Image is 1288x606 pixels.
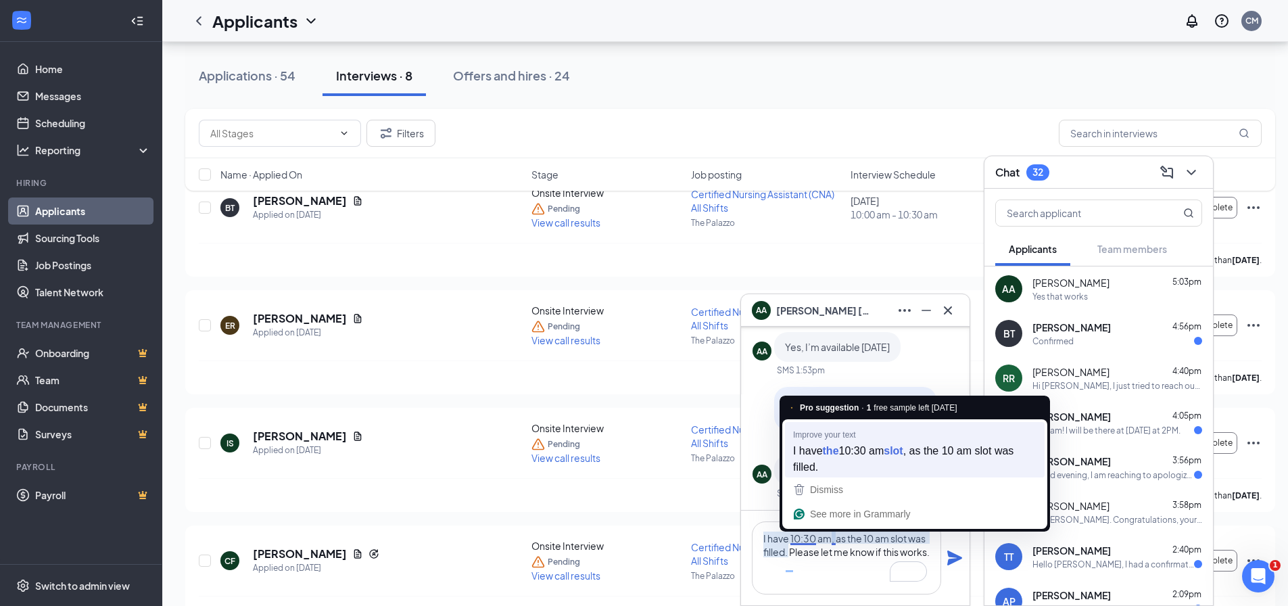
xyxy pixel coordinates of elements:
[531,421,683,435] div: Onsite Interview
[776,303,871,318] span: [PERSON_NAME] [PERSON_NAME]
[35,225,151,252] a: Sourcing Tools
[336,67,412,84] div: Interviews · 8
[35,83,151,110] a: Messages
[531,452,600,464] span: View call results
[531,438,545,451] svg: Warning
[16,319,148,331] div: Team Management
[851,208,1002,221] span: 10:00 am - 10:30 am
[531,320,545,333] svg: Warning
[894,300,915,321] button: Ellipses
[35,252,151,279] a: Job Postings
[35,143,151,157] div: Reporting
[339,128,350,139] svg: ChevronDown
[915,300,937,321] button: Minimize
[303,13,319,29] svg: ChevronDown
[199,67,295,84] div: Applications · 54
[1172,277,1201,287] span: 5:03pm
[1239,128,1249,139] svg: MagnifyingGlass
[548,202,580,216] span: Pending
[940,302,956,319] svg: Cross
[691,306,834,331] span: Certified Nursing Assistant (CNA) All Shifts
[225,320,235,331] div: ER
[757,469,767,480] div: AA
[548,320,580,333] span: Pending
[757,346,767,357] div: AA
[16,143,30,157] svg: Analysis
[1245,200,1262,216] svg: Ellipses
[253,561,379,575] div: Applied on [DATE]
[1004,550,1013,563] div: TT
[897,302,913,319] svg: Ellipses
[1245,15,1258,26] div: CM
[16,461,148,473] div: Payroll
[1032,499,1110,513] span: [PERSON_NAME]
[1172,455,1201,465] span: 3:56pm
[1032,514,1202,526] div: Hi [PERSON_NAME]. Congratulations, your meeting with The Palazzo for Certified Nursing Assistant ...
[1032,425,1180,436] div: Yes I am! I will be there at [DATE] at 2PM.
[210,126,333,141] input: All Stages
[225,202,235,214] div: BT
[1172,589,1201,599] span: 2:09pm
[35,197,151,225] a: Applicants
[1159,164,1175,181] svg: ComposeMessage
[995,165,1020,180] h3: Chat
[35,340,151,367] a: OnboardingCrown
[1183,208,1194,218] svg: MagnifyingGlass
[1097,243,1167,255] span: Team members
[1172,366,1201,376] span: 4:40pm
[226,438,234,449] div: IS
[253,208,363,222] div: Applied on [DATE]
[1032,410,1111,423] span: [PERSON_NAME]
[1232,490,1260,500] b: [DATE]
[35,579,130,592] div: Switch to admin view
[35,367,151,394] a: TeamCrown
[691,188,834,214] span: Certified Nursing Assistant (CNA) All Shifts
[531,304,683,317] div: Onsite Interview
[1183,164,1199,181] svg: ChevronDown
[785,341,890,353] span: Yes, I’m available [DATE]
[1032,380,1202,392] div: Hi [PERSON_NAME], I just tried to reach out to you to follow up on your interview with [PERSON_NA...
[996,200,1156,226] input: Search applicant
[368,549,379,559] svg: Reapply
[777,365,825,376] div: SMS 1:53pm
[191,13,207,29] svg: ChevronLeft
[918,302,934,319] svg: Minimize
[378,125,394,141] svg: Filter
[1059,120,1262,147] input: Search in interviews
[1032,321,1111,334] span: [PERSON_NAME]
[1172,544,1201,555] span: 2:40pm
[1032,276,1110,289] span: [PERSON_NAME]
[16,579,30,592] svg: Settings
[35,394,151,421] a: DocumentsCrown
[35,110,151,137] a: Scheduling
[691,541,834,567] span: Certified Nursing Assistant (CNA) All Shifts
[851,194,1002,221] div: [DATE]
[548,438,580,451] span: Pending
[691,168,742,181] span: Job posting
[691,217,842,229] p: The Palazzo
[130,14,144,28] svg: Collapse
[35,421,151,448] a: SurveysCrown
[1032,469,1194,481] div: Good evening, I am reaching to apologize for missing the interview. I want to clarify I did work ...
[691,423,834,449] span: Certified Nursing Assistant (CNA) All Shifts
[1242,560,1274,592] iframe: Intercom live chat
[1032,291,1088,302] div: Yes that works
[947,550,963,566] svg: Plane
[531,168,558,181] span: Stage
[1172,321,1201,331] span: 4:56pm
[531,569,600,582] span: View call results
[1270,560,1281,571] span: 1
[1032,335,1074,347] div: Confirmed
[1214,13,1230,29] svg: QuestionInfo
[1002,282,1016,296] div: AA
[1180,162,1202,183] button: ChevronDown
[1156,162,1178,183] button: ComposeMessage
[531,539,683,553] div: Onsite Interview
[253,429,347,444] h5: [PERSON_NAME]
[1245,553,1262,569] svg: Ellipses
[777,488,825,499] div: SMS 5:03pm
[1184,13,1200,29] svg: Notifications
[691,335,842,346] p: The Palazzo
